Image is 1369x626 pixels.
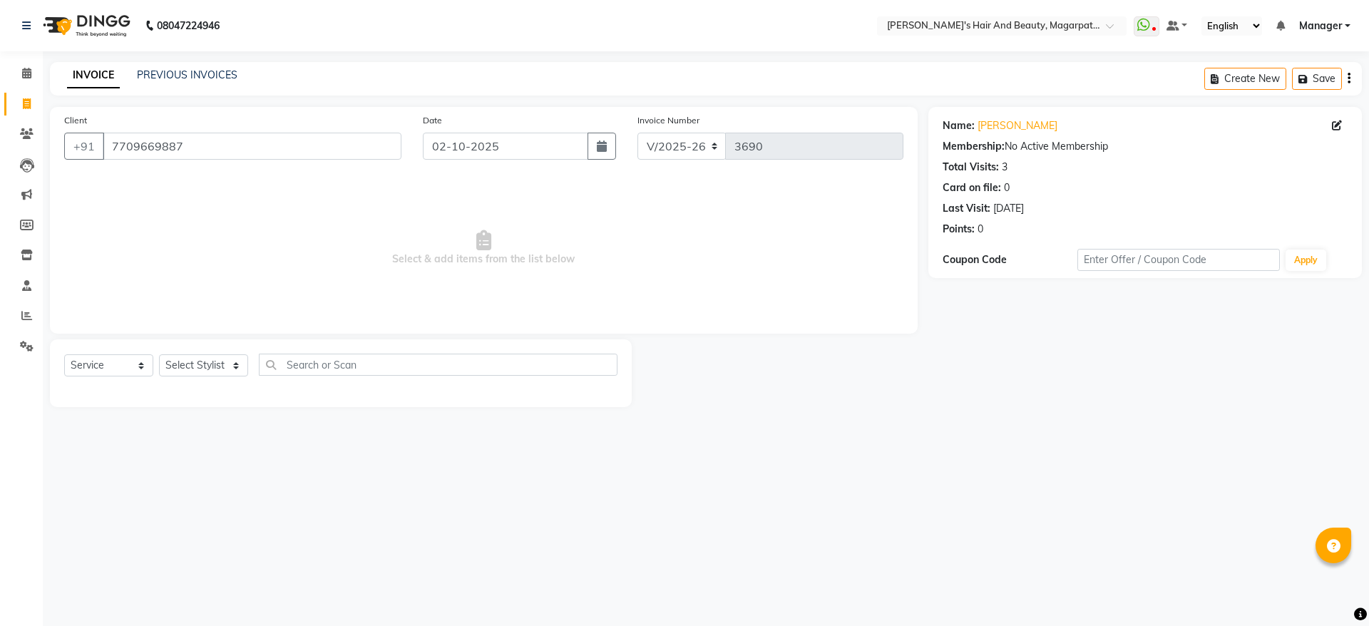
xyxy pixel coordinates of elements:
[157,6,220,46] b: 08047224946
[103,133,401,160] input: Search by Name/Mobile/Email/Code
[423,114,442,127] label: Date
[137,68,237,81] a: PREVIOUS INVOICES
[1004,180,1010,195] div: 0
[993,201,1024,216] div: [DATE]
[1204,68,1286,90] button: Create New
[1077,249,1280,271] input: Enter Offer / Coupon Code
[1286,250,1326,271] button: Apply
[943,201,990,216] div: Last Visit:
[943,180,1001,195] div: Card on file:
[943,139,1005,154] div: Membership:
[943,160,999,175] div: Total Visits:
[36,6,134,46] img: logo
[637,114,699,127] label: Invoice Number
[259,354,617,376] input: Search or Scan
[1002,160,1007,175] div: 3
[1299,19,1342,34] span: Manager
[64,177,903,319] span: Select & add items from the list below
[943,252,1077,267] div: Coupon Code
[1292,68,1342,90] button: Save
[978,222,983,237] div: 0
[67,63,120,88] a: INVOICE
[978,118,1057,133] a: [PERSON_NAME]
[943,118,975,133] div: Name:
[943,222,975,237] div: Points:
[1309,569,1355,612] iframe: chat widget
[64,114,87,127] label: Client
[943,139,1348,154] div: No Active Membership
[64,133,104,160] button: +91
